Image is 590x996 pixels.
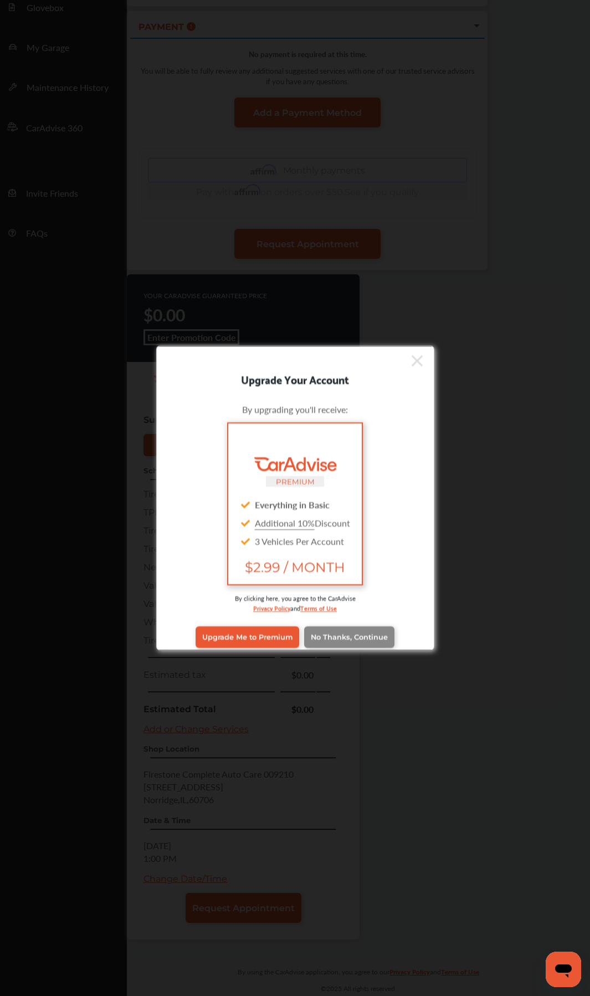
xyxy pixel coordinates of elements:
[546,952,581,987] iframe: Button to launch messaging window
[196,626,299,647] a: Upgrade Me to Premium
[237,559,352,575] span: $2.99 / MONTH
[255,498,330,510] strong: Everything in Basic
[255,516,315,529] u: Additional 10%
[300,602,337,612] a: Terms of Use
[304,626,394,647] a: No Thanks, Continue
[173,593,417,624] div: By clicking here, you agree to the CarAdvise and
[255,516,350,529] span: Discount
[202,633,293,641] span: Upgrade Me to Premium
[237,532,352,550] div: 3 Vehicles Per Account
[253,602,290,612] a: Privacy Policy
[157,370,434,387] div: Upgrade Your Account
[276,477,315,486] small: PREMIUM
[311,633,388,641] span: No Thanks, Continue
[173,402,417,415] div: By upgrading you'll receive:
